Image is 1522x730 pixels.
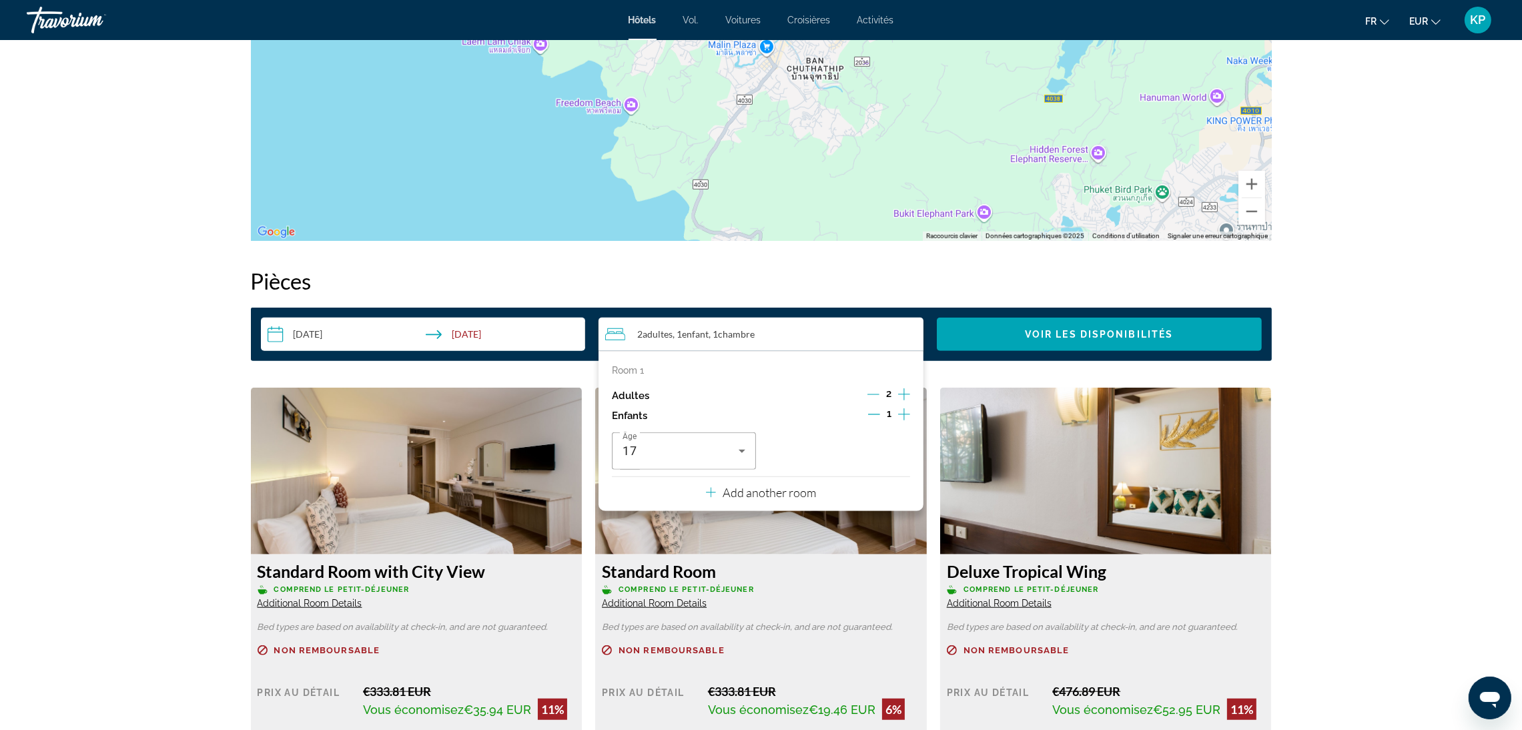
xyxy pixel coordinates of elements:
div: 11% [1227,699,1256,720]
span: Additional Room Details [602,598,707,609]
button: Increment adults [898,386,910,406]
span: 1 [887,408,891,419]
a: Voitures [726,15,761,25]
span: Comprend le petit-déjeuner [274,585,410,594]
span: Données cartographiques ©2025 [986,232,1084,240]
h3: Deluxe Tropical Wing [947,561,1265,581]
font: EUR [1409,16,1428,27]
span: 17 [623,444,637,458]
span: Enfant [682,328,709,340]
span: Comprend le petit-déjeuner [619,585,754,594]
button: Zoom avant [1238,171,1265,198]
div: Prix au détail [258,684,354,720]
button: Voir les disponibilités [937,318,1262,351]
span: Additional Room Details [947,598,1052,609]
font: fr [1365,16,1377,27]
p: Bed types are based on availability at check-in, and are not guaranteed. [602,623,920,632]
span: 2 [886,388,891,399]
span: Non remboursable [619,646,725,655]
span: Comprend le petit-déjeuner [964,585,1099,594]
a: Signaler une erreur cartographique [1168,232,1268,240]
button: Changer de langue [1365,11,1389,31]
img: 3c575738-1f43-4bb8-bc74-a5e71edc8dd1.jpeg [251,388,583,555]
div: Prix au détail [602,684,698,720]
button: Raccourcis clavier [926,232,978,241]
a: Travorium [27,3,160,37]
button: Changer de devise [1409,11,1441,31]
span: €35.94 EUR [464,703,531,717]
p: Bed types are based on availability at check-in, and are not guaranteed. [947,623,1265,632]
span: Vous économisez [708,703,809,717]
div: €476.89 EUR [1052,684,1264,699]
span: Âge [623,432,637,442]
span: Voir les disponibilités [1025,329,1173,340]
div: €333.81 EUR [363,684,575,699]
font: KP [1471,13,1486,27]
span: Vous économisez [1052,703,1153,717]
a: Hôtels [629,15,657,25]
img: 3c575738-1f43-4bb8-bc74-a5e71edc8dd1.jpeg [595,388,927,555]
span: €52.95 EUR [1153,703,1220,717]
button: Increment children [898,406,910,426]
p: Room 1 [612,365,644,376]
h3: Standard Room with City View [258,561,576,581]
h3: Standard Room [602,561,920,581]
a: Activités [857,15,894,25]
p: Enfants [612,410,647,422]
span: €19.46 EUR [809,703,875,717]
div: €333.81 EUR [708,684,920,699]
div: 6% [882,699,905,720]
p: Adultes [612,390,649,402]
div: Search widget [261,318,1262,351]
span: Chambre [718,328,755,340]
span: , 1 [673,329,709,340]
iframe: Bouton de lancement de la fenêtre de messagerie [1469,677,1511,719]
a: Vol. [683,15,699,25]
a: Ouvrir cette zone dans Google Maps (dans une nouvelle fenêtre) [254,224,298,241]
div: 11% [538,699,567,720]
button: Menu utilisateur [1461,6,1495,34]
div: Prix au détail [947,684,1043,720]
a: Conditions d'utilisation (s'ouvre dans un nouvel onglet) [1092,232,1160,240]
p: Add another room [723,485,816,500]
button: Travelers: 2 adults, 1 child [599,318,923,351]
img: Google [254,224,298,241]
p: Bed types are based on availability at check-in, and are not guaranteed. [258,623,576,632]
a: Croisières [788,15,831,25]
button: Decrement adults [867,388,879,404]
span: Non remboursable [274,646,380,655]
button: Check-in date: Feb 14, 2026 Check-out date: Feb 18, 2026 [261,318,586,351]
span: Non remboursable [964,646,1070,655]
img: 6adaa90c-a7bc-4b6b-a074-4bf6723b4c86.jpeg [940,388,1272,555]
span: 2 [637,329,673,340]
span: , 1 [709,329,755,340]
span: Vous économisez [363,703,464,717]
button: Zoom arrière [1238,198,1265,225]
h2: Pièces [251,268,1272,294]
span: Additional Room Details [258,598,362,609]
span: Adultes [643,328,673,340]
button: Decrement children [868,408,880,424]
button: Add another room [706,477,816,504]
